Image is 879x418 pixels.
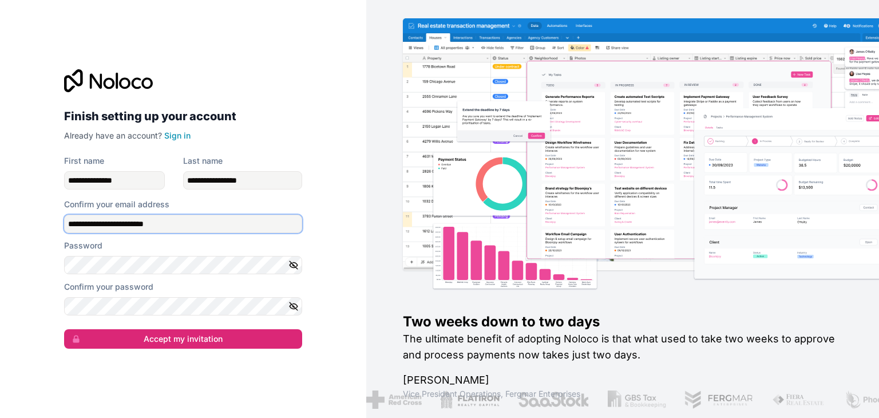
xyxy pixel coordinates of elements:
button: Accept my invitation [64,329,302,349]
input: family-name [183,171,302,190]
h2: Finish setting up your account [64,106,302,127]
input: Confirm password [64,297,302,316]
label: Confirm your email address [64,199,169,210]
span: Already have an account? [64,131,162,140]
input: given-name [64,171,165,190]
h2: The ultimate benefit of adopting Noloco is that what used to take two weeks to approve and proces... [403,331,842,363]
label: Last name [183,155,223,167]
a: Sign in [164,131,191,140]
input: Password [64,256,302,274]
label: Confirm your password [64,281,153,293]
h1: Vice President Operations , Fergmar Enterprises [403,388,842,400]
img: /assets/american-red-cross-BAupjrZR.png [366,391,422,409]
h1: [PERSON_NAME] [403,372,842,388]
input: Email address [64,215,302,233]
label: First name [64,155,104,167]
h1: Two weeks down to two days [403,313,842,331]
label: Password [64,240,102,251]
